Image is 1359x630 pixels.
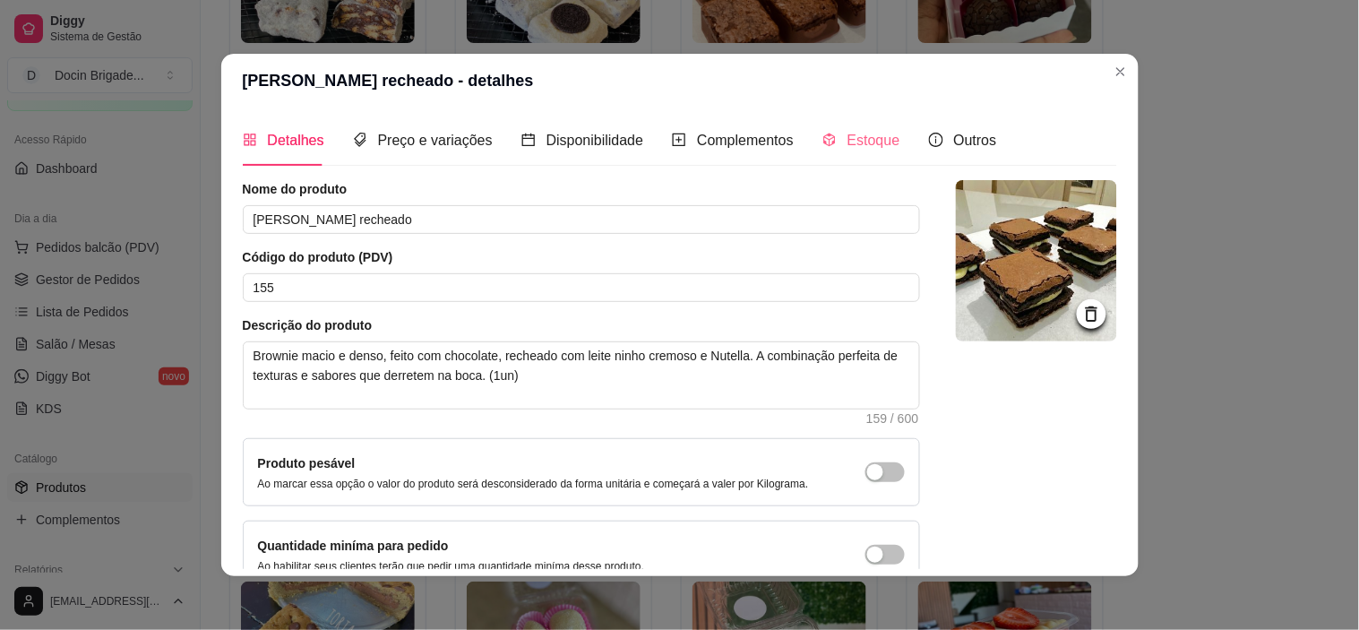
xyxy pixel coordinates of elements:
label: Produto pesável [258,456,356,470]
textarea: Brownie macio e denso, feito com chocolate, recheado com leite ninho cremoso e Nutella. A combina... [244,342,919,409]
span: Complementos [697,133,794,148]
img: logo da loja [956,180,1117,341]
span: info-circle [929,133,943,147]
p: Ao habilitar seus clientes terão que pedir uma quantidade miníma desse produto. [258,559,645,574]
label: Quantidade miníma para pedido [258,539,449,553]
article: Descrição do produto [243,316,920,334]
span: Disponibilidade [546,133,644,148]
article: Código do produto (PDV) [243,248,920,266]
span: calendar [521,133,536,147]
button: Close [1106,57,1135,86]
span: Estoque [847,133,900,148]
input: Ex.: 123 [243,273,920,302]
header: [PERSON_NAME] recheado - detalhes [221,54,1139,108]
p: Ao marcar essa opção o valor do produto será desconsiderado da forma unitária e começará a valer ... [258,477,809,491]
span: tags [353,133,367,147]
span: Preço e variações [378,133,493,148]
input: Ex.: Hamburguer de costela [243,205,920,234]
span: code-sandbox [822,133,837,147]
span: Outros [954,133,997,148]
span: plus-square [672,133,686,147]
span: appstore [243,133,257,147]
span: Detalhes [268,133,324,148]
article: Nome do produto [243,180,920,198]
